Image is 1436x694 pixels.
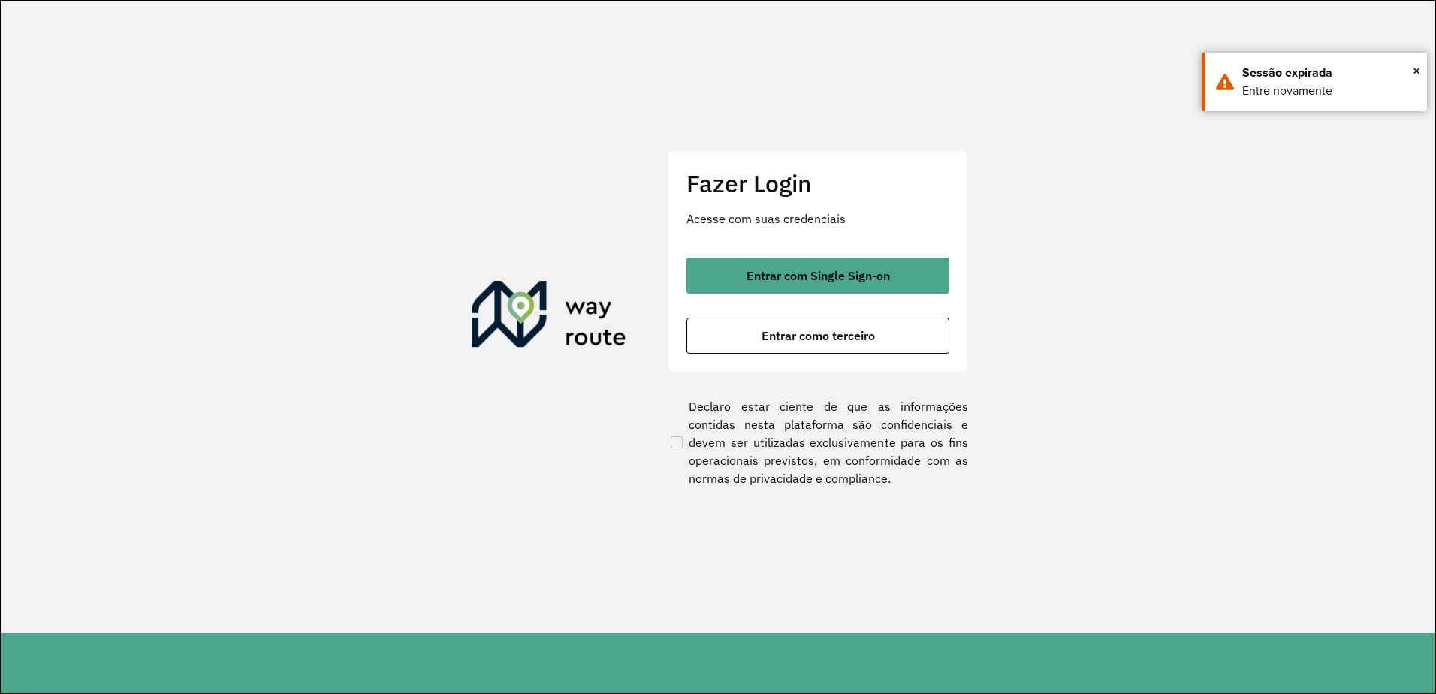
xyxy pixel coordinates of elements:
button: button [686,258,949,294]
div: Sessão expirada [1242,64,1416,82]
div: Entre novamente [1242,82,1416,100]
span: × [1413,59,1420,82]
span: Entrar como terceiro [762,330,875,342]
button: Close [1413,59,1420,82]
img: Roteirizador AmbevTech [472,281,626,353]
button: button [686,318,949,354]
label: Declaro estar ciente de que as informações contidas nesta plataforma são confidenciais e devem se... [668,397,968,487]
h2: Fazer Login [686,169,949,198]
span: Entrar com Single Sign-on [747,270,890,282]
p: Acesse com suas credenciais [686,210,949,228]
